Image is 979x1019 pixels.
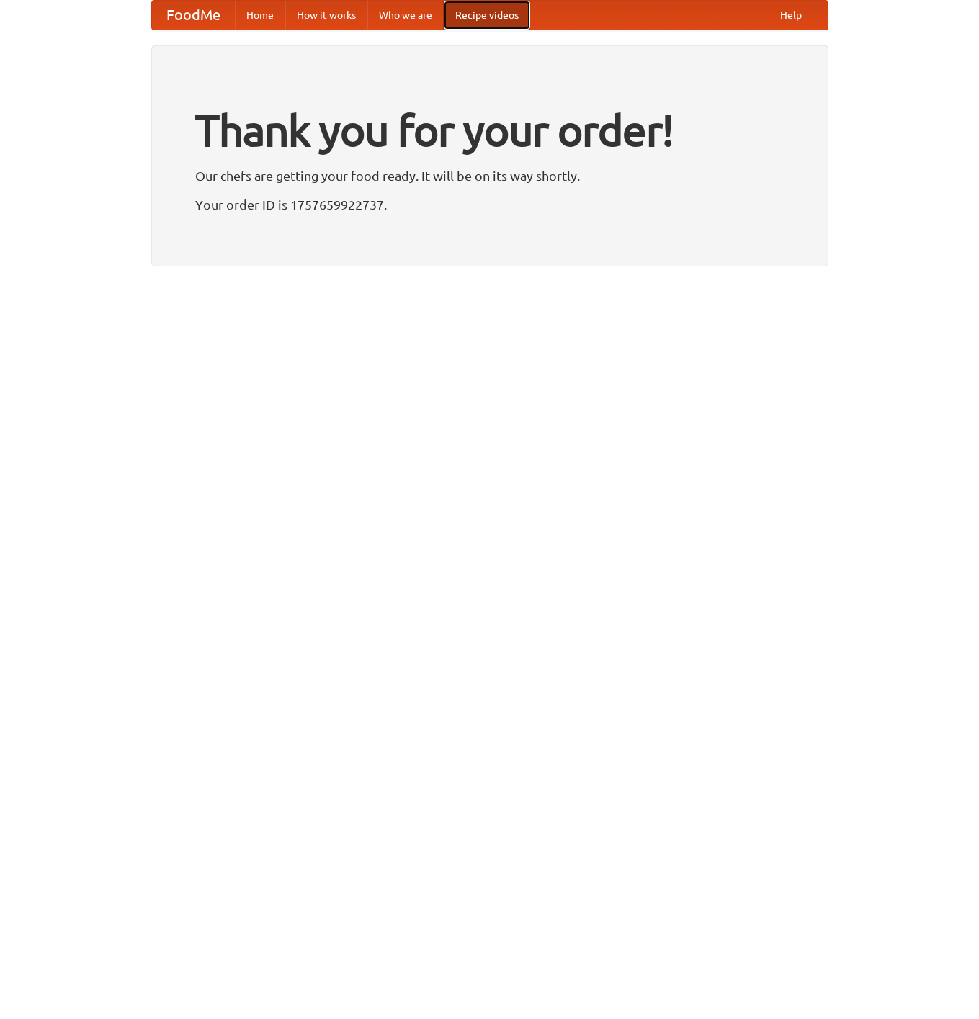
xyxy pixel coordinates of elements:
[195,194,784,215] p: Your order ID is 1757659922737.
[367,1,444,30] a: Who we are
[235,1,285,30] a: Home
[444,1,530,30] a: Recipe videos
[285,1,367,30] a: How it works
[195,165,784,187] p: Our chefs are getting your food ready. It will be on its way shortly.
[195,96,784,165] h1: Thank you for your order!
[769,1,813,30] a: Help
[152,1,235,30] a: FoodMe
